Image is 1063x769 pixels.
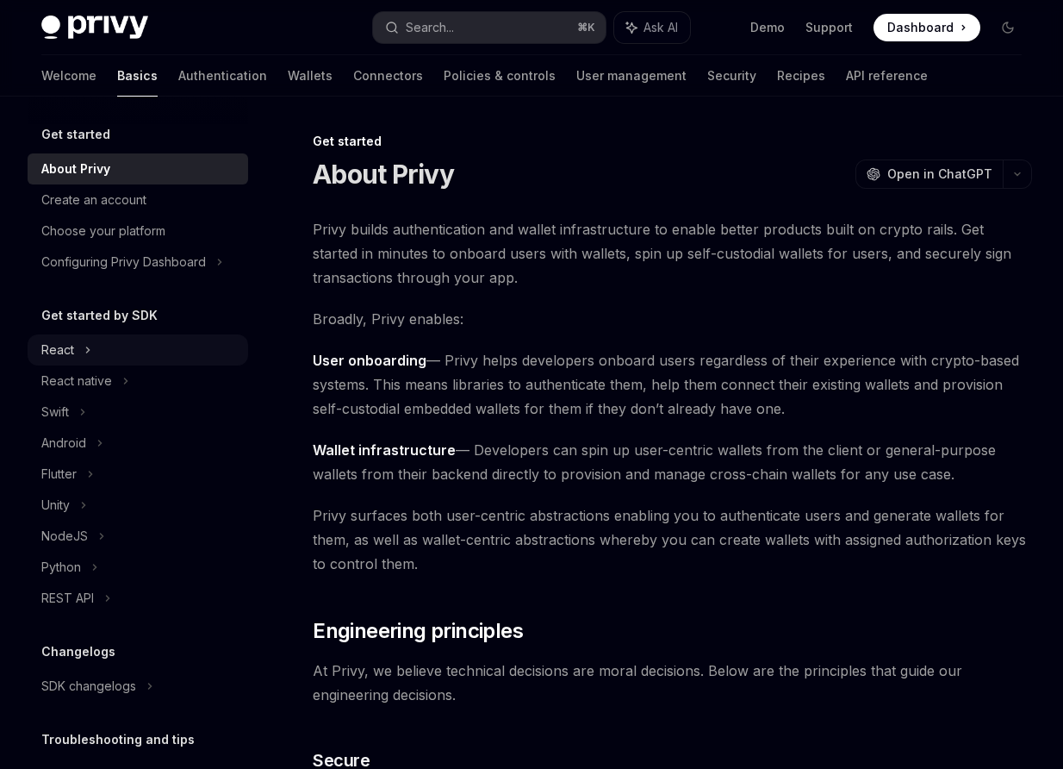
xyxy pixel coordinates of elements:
[41,305,158,326] h5: Get started by SDK
[41,371,112,391] div: React native
[313,217,1032,290] span: Privy builds authentication and wallet infrastructure to enable better products built on crypto r...
[178,55,267,97] a: Authentication
[41,252,206,272] div: Configuring Privy Dashboard
[41,190,146,210] div: Create an account
[805,19,853,36] a: Support
[41,641,115,662] h5: Changelogs
[373,12,606,43] button: Search...⌘K
[41,159,110,179] div: About Privy
[28,153,248,184] a: About Privy
[313,307,1032,331] span: Broadly, Privy enables:
[855,159,1003,189] button: Open in ChatGPT
[707,55,756,97] a: Security
[41,221,165,241] div: Choose your platform
[41,557,81,578] div: Python
[406,17,454,38] div: Search...
[41,526,88,547] div: NodeJS
[313,348,1032,421] span: — Privy helps developers onboard users regardless of their experience with crypto-based systems. ...
[41,495,70,516] div: Unity
[41,402,69,422] div: Swift
[313,352,426,369] strong: User onboarding
[41,124,110,145] h5: Get started
[614,12,690,43] button: Ask AI
[313,438,1032,486] span: — Developers can spin up user-centric wallets from the client or general-purpose wallets from the...
[444,55,556,97] a: Policies & controls
[41,464,77,485] div: Flutter
[313,503,1032,576] span: Privy surfaces both user-centric abstractions enabling you to authenticate users and generate wal...
[994,14,1022,41] button: Toggle dark mode
[577,21,595,34] span: ⌘ K
[313,133,1032,150] div: Get started
[643,19,678,36] span: Ask AI
[576,55,687,97] a: User management
[41,16,148,40] img: dark logo
[41,676,136,697] div: SDK changelogs
[887,19,954,36] span: Dashboard
[313,441,456,459] strong: Wallet infrastructure
[887,166,992,183] span: Open in ChatGPT
[41,729,195,750] h5: Troubleshooting and tips
[41,55,96,97] a: Welcome
[117,55,158,97] a: Basics
[846,55,928,97] a: API reference
[288,55,333,97] a: Wallets
[41,588,94,609] div: REST API
[353,55,423,97] a: Connectors
[28,184,248,216] a: Create an account
[313,659,1032,707] span: At Privy, we believe technical decisions are moral decisions. Below are the principles that guide...
[873,14,980,41] a: Dashboard
[313,159,454,190] h1: About Privy
[41,340,74,360] div: React
[750,19,785,36] a: Demo
[28,216,248,247] a: Choose your platform
[777,55,825,97] a: Recipes
[313,617,523,645] span: Engineering principles
[41,433,86,453] div: Android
